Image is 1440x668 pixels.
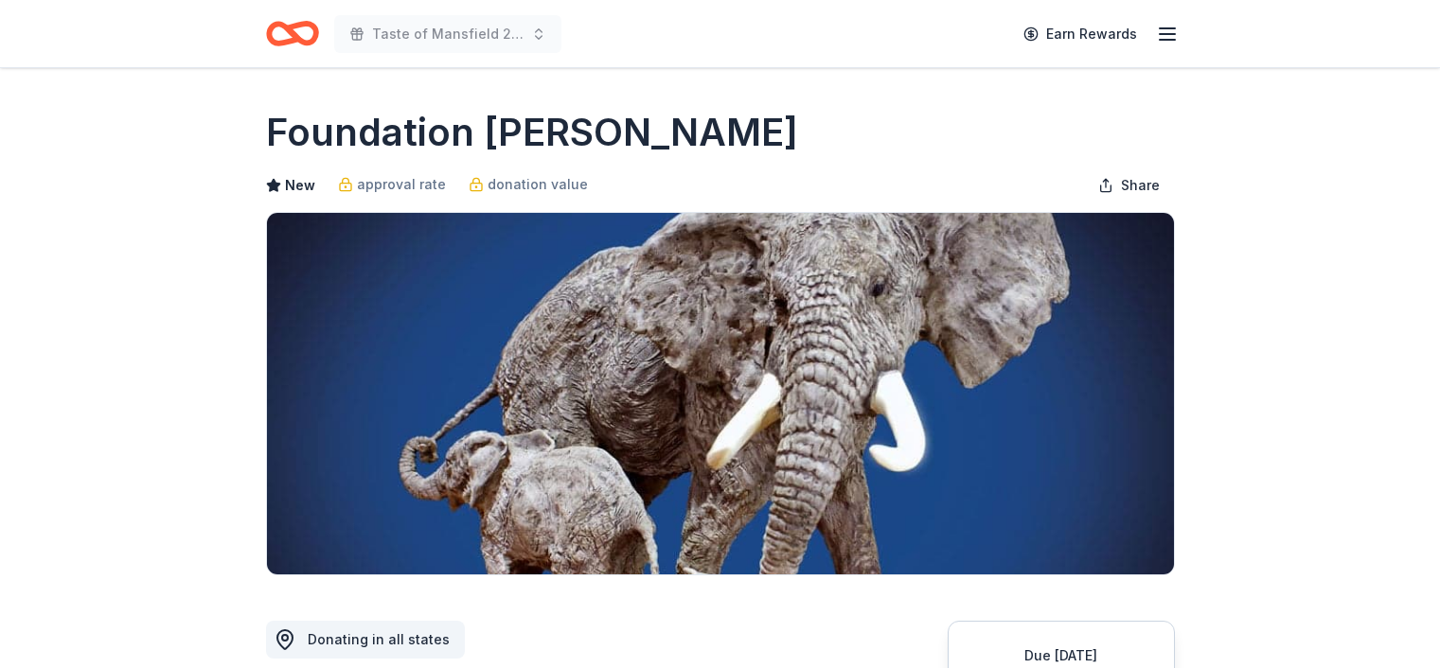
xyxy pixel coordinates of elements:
[488,173,588,196] span: donation value
[1083,167,1175,204] button: Share
[372,23,524,45] span: Taste of Mansfield 2025
[1012,17,1148,51] a: Earn Rewards
[266,11,319,56] a: Home
[357,173,446,196] span: approval rate
[334,15,561,53] button: Taste of Mansfield 2025
[266,106,798,159] h1: Foundation [PERSON_NAME]
[971,644,1151,667] div: Due [DATE]
[1121,174,1160,197] span: Share
[338,173,446,196] a: approval rate
[267,213,1174,574] img: Image for Foundation Michelangelo
[308,631,450,647] span: Donating in all states
[285,174,315,197] span: New
[469,173,588,196] a: donation value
